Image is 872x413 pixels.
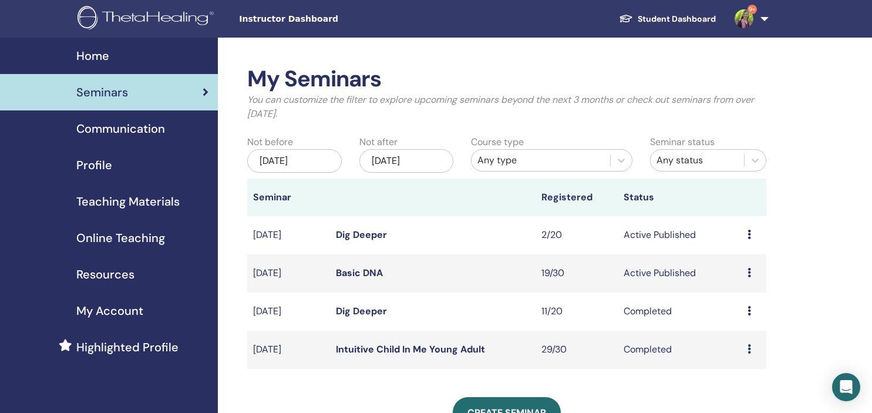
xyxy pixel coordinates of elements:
[247,331,329,369] td: [DATE]
[477,153,604,167] div: Any type
[610,8,725,30] a: Student Dashboard
[618,293,741,331] td: Completed
[735,9,753,28] img: default.jpg
[336,267,383,279] a: Basic DNA
[359,135,398,149] label: Not after
[536,293,618,331] td: 11/20
[336,229,387,241] a: Dig Deeper
[359,149,453,173] div: [DATE]
[76,47,109,65] span: Home
[76,338,179,356] span: Highlighted Profile
[471,135,524,149] label: Course type
[76,229,165,247] span: Online Teaching
[618,331,741,369] td: Completed
[247,179,329,216] th: Seminar
[247,293,329,331] td: [DATE]
[247,254,329,293] td: [DATE]
[536,331,618,369] td: 29/30
[536,254,618,293] td: 19/30
[247,66,766,93] h2: My Seminars
[76,120,165,137] span: Communication
[239,13,415,25] span: Instructor Dashboard
[618,179,741,216] th: Status
[656,153,738,167] div: Any status
[76,156,112,174] span: Profile
[748,5,757,14] span: 9+
[76,266,134,283] span: Resources
[336,343,485,355] a: Intuitive Child In Me Young Adult
[618,254,741,293] td: Active Published
[247,93,766,121] p: You can customize the filter to explore upcoming seminars beyond the next 3 months or check out s...
[618,216,741,254] td: Active Published
[336,305,387,317] a: Dig Deeper
[78,6,218,32] img: logo.png
[76,302,143,320] span: My Account
[650,135,715,149] label: Seminar status
[619,14,633,23] img: graduation-cap-white.svg
[536,216,618,254] td: 2/20
[247,135,293,149] label: Not before
[76,193,180,210] span: Teaching Materials
[247,216,329,254] td: [DATE]
[536,179,618,216] th: Registered
[832,373,860,401] div: Open Intercom Messenger
[247,149,341,173] div: [DATE]
[76,83,128,101] span: Seminars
